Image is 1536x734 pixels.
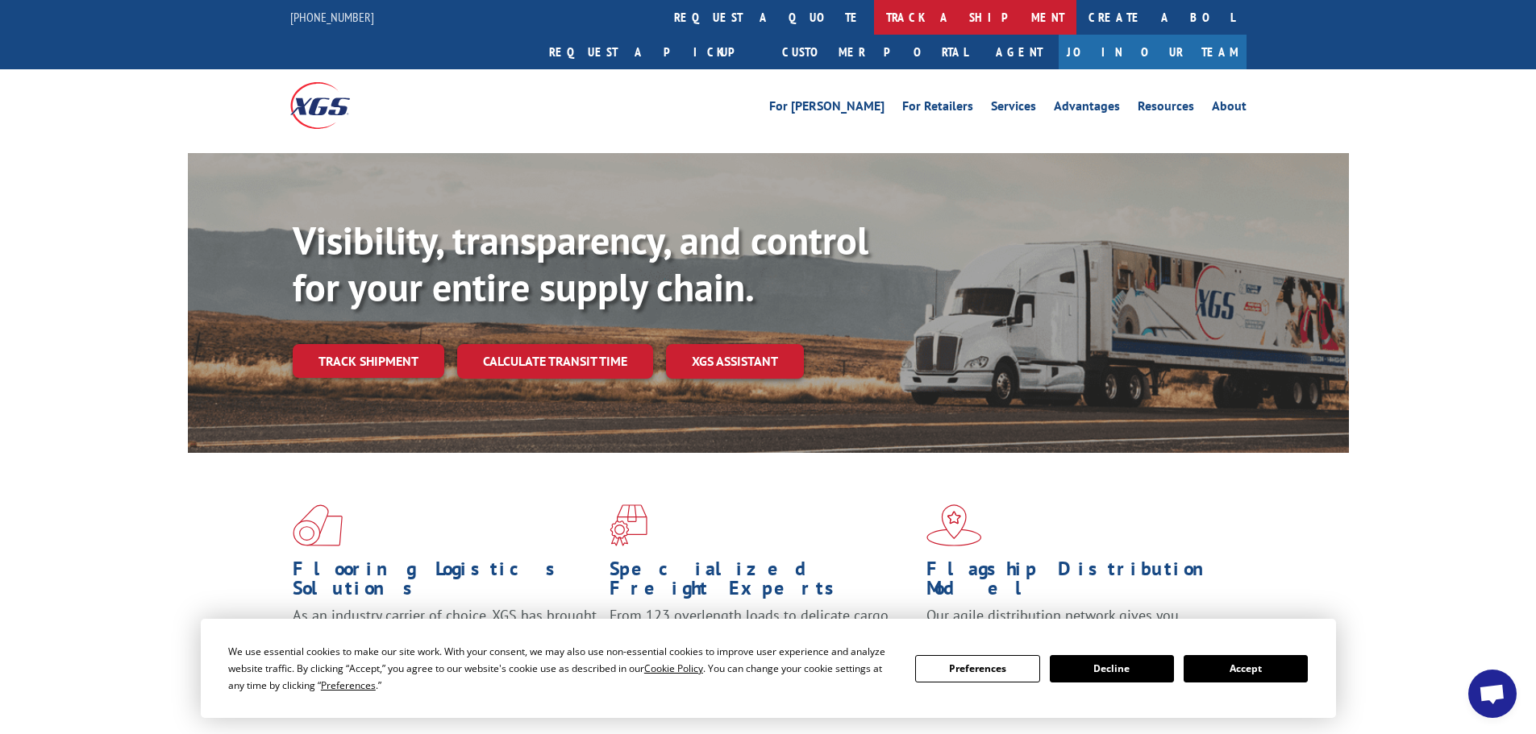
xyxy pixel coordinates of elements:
[610,606,914,678] p: From 123 overlength loads to delicate cargo, our experienced staff knows the best way to move you...
[457,344,653,379] a: Calculate transit time
[1050,655,1174,682] button: Decline
[769,100,885,118] a: For [PERSON_NAME]
[293,559,597,606] h1: Flooring Logistics Solutions
[1059,35,1247,69] a: Join Our Team
[610,559,914,606] h1: Specialized Freight Experts
[991,100,1036,118] a: Services
[770,35,980,69] a: Customer Portal
[228,643,896,694] div: We use essential cookies to make our site work. With your consent, we may also use non-essential ...
[926,606,1223,644] span: Our agile distribution network gives you nationwide inventory management on demand.
[1054,100,1120,118] a: Advantages
[926,504,982,546] img: xgs-icon-flagship-distribution-model-red
[980,35,1059,69] a: Agent
[537,35,770,69] a: Request a pickup
[1138,100,1194,118] a: Resources
[201,619,1336,718] div: Cookie Consent Prompt
[902,100,973,118] a: For Retailers
[666,344,804,379] a: XGS ASSISTANT
[1468,670,1517,718] a: Open chat
[1212,100,1247,118] a: About
[1184,655,1308,682] button: Accept
[293,606,597,663] span: As an industry carrier of choice, XGS has brought innovation and dedication to flooring logistics...
[321,678,376,692] span: Preferences
[915,655,1039,682] button: Preferences
[293,215,868,312] b: Visibility, transparency, and control for your entire supply chain.
[290,9,374,25] a: [PHONE_NUMBER]
[293,344,444,378] a: Track shipment
[293,504,343,546] img: xgs-icon-total-supply-chain-intelligence-red
[610,504,647,546] img: xgs-icon-focused-on-flooring-red
[926,559,1231,606] h1: Flagship Distribution Model
[644,661,703,675] span: Cookie Policy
